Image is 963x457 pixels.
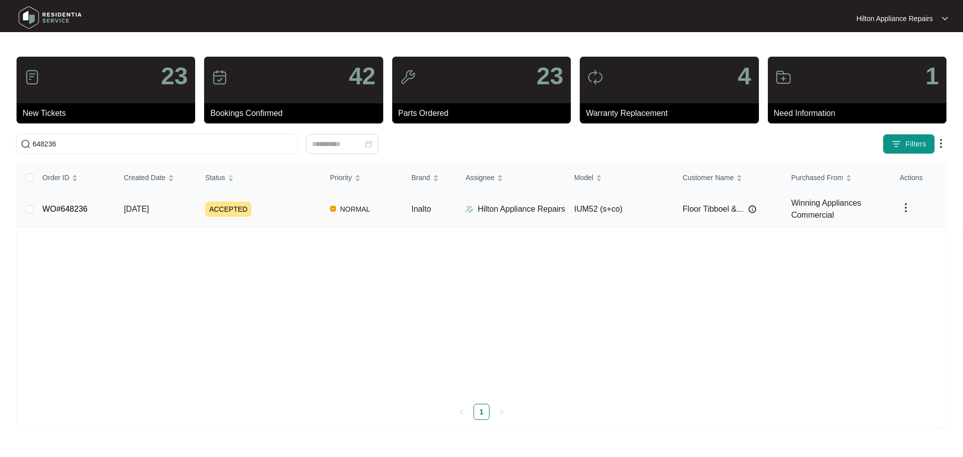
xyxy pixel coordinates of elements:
span: NORMAL [336,203,374,215]
span: Customer Name [683,172,734,183]
p: Hilton Appliance Repairs [477,203,565,215]
th: Created Date [116,165,197,191]
span: Assignee [465,172,495,183]
img: dropdown arrow [942,16,948,21]
span: left [458,409,464,415]
li: Next Page [494,404,510,420]
span: ACCEPTED [205,202,251,217]
li: 1 [473,404,490,420]
span: Model [574,172,593,183]
p: 4 [738,64,751,88]
th: Actions [892,165,946,191]
img: icon [587,69,603,85]
img: residentia service logo [15,3,85,33]
a: WO#648236 [43,205,88,213]
span: Priority [330,172,352,183]
img: icon [212,69,228,85]
img: Assigner Icon [465,205,473,213]
th: Brand [403,165,457,191]
th: Assignee [457,165,566,191]
span: Created Date [124,172,166,183]
img: icon [24,69,40,85]
th: Order ID [35,165,116,191]
p: 23 [161,64,188,88]
span: Inalto [411,205,431,213]
th: Customer Name [675,165,783,191]
p: Parts Ordered [398,107,571,119]
button: left [453,404,469,420]
span: right [499,409,505,415]
span: Brand [411,172,430,183]
button: right [494,404,510,420]
span: Floor Tibboel &... [683,203,743,215]
p: Need Information [774,107,946,119]
p: Warranty Replacement [586,107,758,119]
p: 42 [349,64,375,88]
p: Bookings Confirmed [210,107,383,119]
span: Order ID [43,172,70,183]
img: Info icon [748,205,756,213]
td: IUM52 (s+co) [566,191,675,228]
a: 1 [474,404,489,419]
img: dropdown arrow [935,137,947,149]
p: 23 [537,64,563,88]
th: Priority [322,165,403,191]
img: icon [775,69,791,85]
li: Previous Page [453,404,469,420]
img: search-icon [21,139,31,149]
span: Filters [905,139,926,149]
span: Purchased From [791,172,843,183]
p: New Tickets [23,107,195,119]
th: Purchased From [783,165,891,191]
img: dropdown arrow [900,202,912,214]
p: Hilton Appliance Repairs [856,14,933,24]
img: icon [400,69,416,85]
span: [DATE] [124,205,149,213]
img: filter icon [891,139,901,149]
p: 1 [925,64,939,88]
input: Search by Order Id, Assignee Name, Customer Name, Brand and Model [33,138,293,149]
img: Vercel Logo [330,206,336,212]
th: Model [566,165,675,191]
button: filter iconFilters [883,134,935,154]
span: Winning Appliances Commercial [791,199,861,219]
span: Status [205,172,225,183]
